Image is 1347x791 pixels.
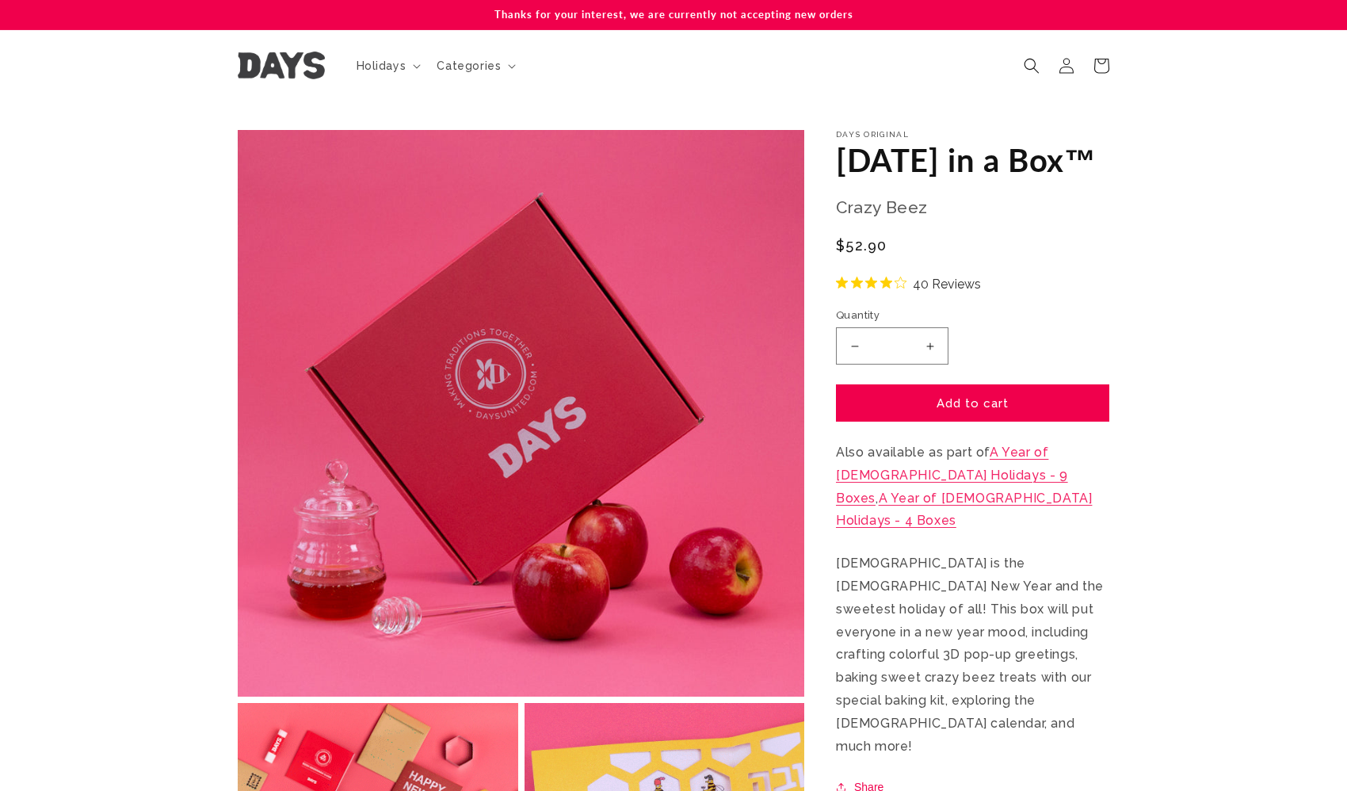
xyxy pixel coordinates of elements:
h1: [DATE] in a Box™ [836,139,1109,181]
summary: Categories [427,49,522,82]
label: Quantity [836,308,1109,323]
a: A Year of [DEMOGRAPHIC_DATA] Holidays - 9 Boxes [836,445,1068,506]
button: Add to cart [836,384,1109,422]
p: Crazy Beez [836,193,1109,223]
span: 40 Reviews [913,272,981,296]
span: $52.90 [836,235,887,256]
a: A Year of [DEMOGRAPHIC_DATA] Holidays - 4 Boxes [836,491,1092,529]
button: Rated 3.9 out of 5 stars from 40 reviews. Jump to reviews. [836,272,981,296]
p: Days Original [836,130,1109,139]
img: Days United [238,52,325,79]
summary: Search [1014,48,1049,83]
span: Categories [437,59,501,73]
p: [DEMOGRAPHIC_DATA] is the [DEMOGRAPHIC_DATA] New Year and the sweetest holiday of all! This box w... [836,552,1109,758]
summary: Holidays [347,49,428,82]
span: Holidays [357,59,406,73]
